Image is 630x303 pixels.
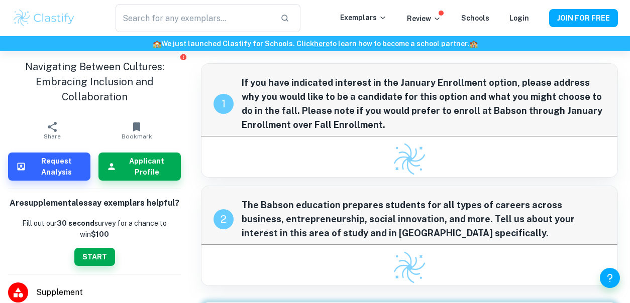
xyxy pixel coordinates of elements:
[91,230,109,238] strong: $100
[407,13,441,24] p: Review
[2,38,628,49] h6: We just launched Clastify for Schools. Click to learn how to become a school partner.
[461,14,489,22] a: Schools
[469,40,478,48] span: 🏫
[314,40,330,48] a: here
[8,218,181,240] p: Fill out our survey for a chance to win
[30,156,82,178] h6: Request Analysis
[122,133,152,140] span: Bookmark
[179,53,187,61] button: Report issue
[12,8,76,28] img: Clastify logo
[392,141,427,177] img: Clastify logo
[57,219,94,227] b: 30 second
[44,133,61,140] span: Share
[242,76,605,132] span: If you have indicated interest in the January Enrollment option, please address why you would lik...
[600,268,620,288] button: Help and Feedback
[98,153,181,181] button: Applicant Profile
[242,198,605,240] span: The Babson education prepares students for all types of careers across business, entrepreneurship...
[549,9,618,27] button: JOIN FOR FREE
[10,116,94,144] button: Share
[153,40,161,48] span: 🏫
[214,209,234,229] div: recipe
[8,153,90,181] button: Request Analysis
[94,116,179,144] button: Bookmark
[340,12,387,23] p: Exemplars
[509,14,529,22] a: Login
[10,197,179,210] h6: Are supplemental essay exemplars helpful?
[214,94,234,114] div: recipe
[36,286,181,298] span: Supplement
[74,248,115,266] button: START
[392,250,427,285] img: Clastify logo
[8,59,181,104] h1: Navigating Between Cultures: Embracing Inclusion and Collaboration
[116,4,272,32] input: Search for any exemplars...
[121,156,173,178] h6: Applicant Profile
